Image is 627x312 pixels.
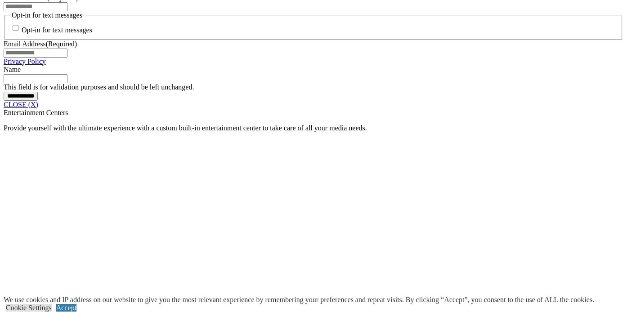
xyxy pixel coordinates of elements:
[4,101,38,108] a: CLOSE (X)
[4,124,623,132] p: Provide yourself with the ultimate experience with a custom built-in entertainment center to take...
[4,66,21,73] label: Name
[6,304,52,312] a: Cookie Settings
[56,304,76,312] a: Accept
[22,27,92,34] label: Opt-in for text messages
[4,296,594,304] div: We use cookies and IP address on our website to give you the most relevant experience by remember...
[4,83,623,91] div: This field is for validation purposes and should be left unchanged.
[11,11,83,19] legend: Opt-in for text messages
[4,40,77,48] label: Email Address
[46,40,77,48] span: (Required)
[4,58,46,65] a: Privacy Policy
[4,109,68,116] span: Entertainment Centers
